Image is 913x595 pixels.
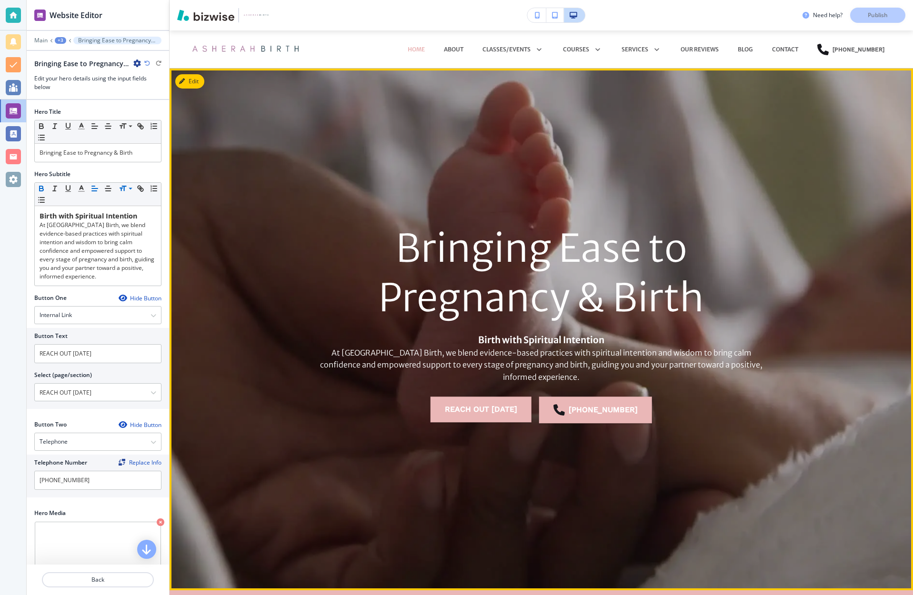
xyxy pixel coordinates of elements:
h1: Bringing Ease to Pregnancy & Birth [313,224,770,323]
input: Ex. 561-222-1111 [34,471,161,490]
p: HOME [408,45,425,54]
button: Back [42,572,154,587]
strong: Birth with Spiritual Intention [478,334,604,346]
p: CONTACT [772,45,798,54]
span: Find and replace this information across Bizwise [119,459,161,466]
p: COURSES [563,45,589,54]
h2: Hero Media [34,509,161,517]
img: Asherah Birth [189,35,300,64]
input: Manual Input [35,385,150,401]
h2: Button Text [34,332,68,340]
button: REACH OUT [DATE] [431,397,532,423]
p: SERVICES [622,45,648,54]
a: [PHONE_NUMBER] [817,35,884,64]
div: My PhotosFind Photos [34,521,161,583]
button: Edit [175,74,204,89]
h4: Telephone [40,437,68,446]
p: At [GEOGRAPHIC_DATA] Birth, we blend evidence-based practices with spiritual intention and wisdom... [313,347,770,384]
img: editor icon [34,10,46,21]
h2: Hero Title [34,108,61,116]
p: BLOG [738,45,753,54]
button: Bringing Ease to Pregnancy & Birth [73,37,161,44]
img: Your Logo [243,12,269,19]
div: Replace Info [119,459,161,466]
button: +3 [55,37,66,44]
p: At [GEOGRAPHIC_DATA] Birth, we blend evidence-based practices with spiritual intention and wisdom... [40,221,156,281]
h2: Bringing Ease to Pregnancy & Birth [34,59,130,69]
h2: Button Two [34,420,67,429]
button: Hide Button [119,294,161,302]
p: Bringing Ease to Pregnancy & Birth [40,149,156,157]
strong: Birth with Spiritual Intention [40,211,137,220]
img: Bizwise Logo [177,10,234,21]
h3: Edit your hero details using the input fields below [34,74,161,91]
button: Main [34,37,48,44]
p: About [444,45,463,54]
img: Replace [119,459,125,466]
button: ReplaceReplace Info [119,459,161,466]
p: CLASSES/EVENTS [482,45,531,54]
h4: Internal Link [40,311,72,319]
button: Hide Button [119,421,161,428]
p: Bringing Ease to Pregnancy & Birth [78,37,157,44]
h2: Button One [34,294,67,302]
p: OUR REVIEWS [681,45,719,54]
a: [PHONE_NUMBER] [539,397,652,424]
p: Back [43,575,153,584]
h2: Telephone Number [34,458,87,467]
h2: Hero Subtitle [34,170,70,178]
h2: Select (page/section) [34,371,92,379]
h3: Need help? [813,11,843,20]
h2: Website Editor [50,10,102,21]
